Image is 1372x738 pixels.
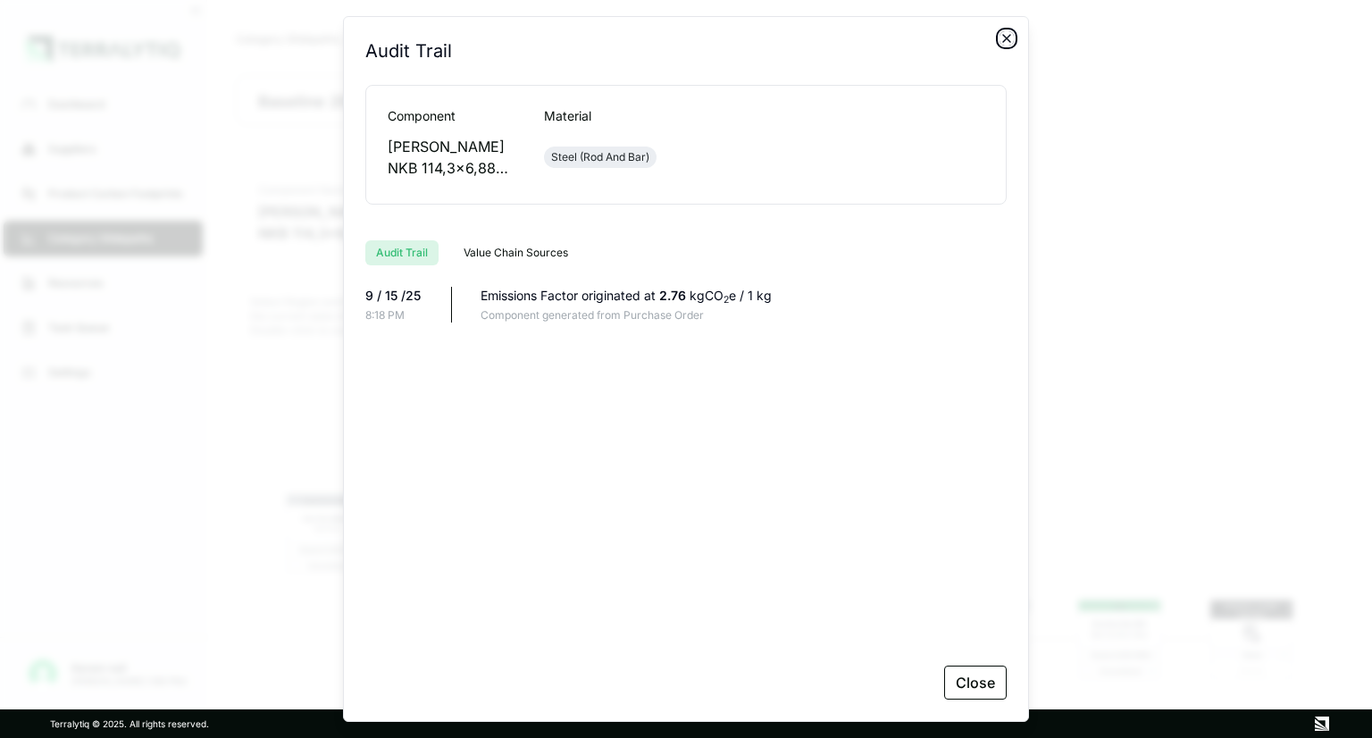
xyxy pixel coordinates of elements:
[453,240,579,265] button: Value Chain Sources
[944,666,1007,700] button: Close
[481,308,1007,323] div: Component generated from Purchase Order
[481,287,1007,305] div: Emissions Factor originated at kgCO e / 1 kg
[365,226,1007,265] div: RFI tabs
[724,294,729,306] sub: 2
[365,308,437,323] div: 8:18 PM
[365,38,452,63] h2: Audit Trail
[551,150,649,164] div: Steel (Rod And Bar)
[365,287,437,305] div: 9 / 15 /25
[659,288,690,303] span: 2.76
[388,136,515,179] div: [PERSON_NAME] NKB 114,3x6,88 P110
[388,107,515,125] div: Component
[365,240,439,265] button: Audit Trail
[544,107,672,125] div: Material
